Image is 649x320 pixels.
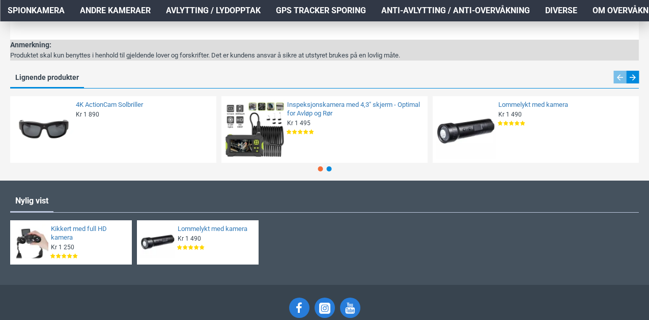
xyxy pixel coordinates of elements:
[178,225,253,234] a: Lommelykt med kamera
[276,5,366,17] span: GPS Tracker Sporing
[10,50,400,61] div: Produktet skal kun benyttes i henhold til gjeldende lover og forskrifter. Det er kundens ansvar å...
[545,5,577,17] span: Diverse
[14,100,73,159] img: 4K ActionCam Solbriller
[10,71,84,88] a: Lignende produkter
[178,235,201,243] span: Kr 1 490
[318,166,323,171] span: Go to slide 1
[10,40,400,50] div: Anmerkning:
[225,100,285,159] img: Inspeksjonskamera med 4,3" skjerm - Optimal for Avløp og Rør
[8,5,65,17] span: Spionkamera
[326,166,331,171] span: Go to slide 2
[76,110,99,119] span: Kr 1 890
[381,5,530,17] span: Anti-avlytting / Anti-overvåkning
[436,100,496,159] img: Lommelykt med kamera
[76,101,210,109] a: 4K ActionCam Solbriller
[80,5,151,17] span: Andre kameraer
[51,225,126,242] a: Kikkert med full HD kamera
[140,224,175,258] img: Lommelykt med kamera
[14,224,48,258] img: Kikkert med full HD kamera
[166,5,261,17] span: Avlytting / Lydopptak
[626,71,639,83] div: Next slide
[498,110,522,119] span: Kr 1 490
[498,101,633,109] a: Lommelykt med kamera
[613,71,626,83] div: Previous slide
[51,243,74,251] span: Kr 1 250
[10,191,53,211] a: Nylig vist
[287,119,311,127] span: Kr 1 495
[287,101,421,118] a: Inspeksjonskamera med 4,3" skjerm - Optimal for Avløp og Rør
